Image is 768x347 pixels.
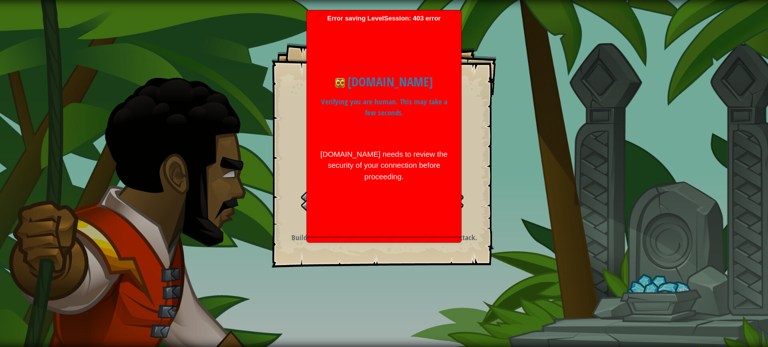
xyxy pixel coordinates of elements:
[284,232,484,243] p: Builder's Hammers let you build things, but you can't attack.
[299,111,454,125] li: Get out of the dungeon.
[319,72,448,91] h1: [DOMAIN_NAME]
[335,78,345,88] img: Icon for codecombat.com
[319,96,448,119] p: Verifying you are human. This may take a few seconds.
[312,14,456,232] span: Error saving LevelSession: 403 error
[312,242,456,330] span: Error saving LevelSession: 403 error
[319,149,448,183] div: [DOMAIN_NAME] needs to review the security of your connection before proceeding.
[299,96,454,111] li: Your hero must survive.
